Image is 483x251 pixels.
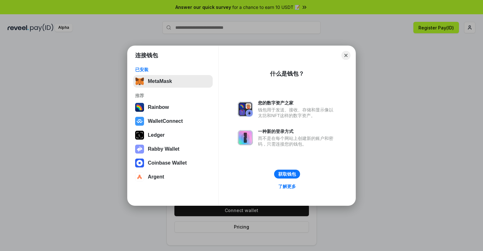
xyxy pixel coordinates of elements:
div: MetaMask [148,78,172,84]
button: Coinbase Wallet [133,157,213,169]
div: 了解更多 [278,184,296,189]
img: svg+xml,%3Csvg%20fill%3D%22none%22%20height%3D%2233%22%20viewBox%3D%220%200%2035%2033%22%20width%... [135,77,144,86]
img: svg+xml,%3Csvg%20width%3D%22120%22%20height%3D%22120%22%20viewBox%3D%220%200%20120%20120%22%20fil... [135,103,144,112]
button: Rabby Wallet [133,143,213,155]
div: Coinbase Wallet [148,160,187,166]
button: Ledger [133,129,213,141]
div: 获取钱包 [278,171,296,177]
a: 了解更多 [274,182,300,191]
h1: 连接钱包 [135,52,158,59]
div: 一种新的登录方式 [258,129,336,134]
div: 您的数字资产之家 [258,100,336,106]
button: 获取钱包 [274,170,300,179]
div: Rabby Wallet [148,146,179,152]
button: Argent [133,171,213,183]
div: 而不是在每个网站上创建新的账户和密码，只需连接您的钱包。 [258,135,336,147]
button: Close [342,51,350,60]
button: MetaMask [133,75,213,88]
img: svg+xml,%3Csvg%20width%3D%2228%22%20height%3D%2228%22%20viewBox%3D%220%200%2028%2028%22%20fill%3D... [135,159,144,167]
button: Rainbow [133,101,213,114]
button: WalletConnect [133,115,213,128]
img: svg+xml,%3Csvg%20width%3D%2228%22%20height%3D%2228%22%20viewBox%3D%220%200%2028%2028%22%20fill%3D... [135,117,144,126]
img: svg+xml,%3Csvg%20xmlns%3D%22http%3A%2F%2Fwww.w3.org%2F2000%2Fsvg%22%20fill%3D%22none%22%20viewBox... [238,130,253,145]
div: 钱包用于发送、接收、存储和显示像以太坊和NFT这样的数字资产。 [258,107,336,118]
div: 已安装 [135,67,211,72]
div: 推荐 [135,93,211,98]
div: Rainbow [148,104,169,110]
div: 什么是钱包？ [270,70,304,78]
div: Argent [148,174,164,180]
div: Ledger [148,132,165,138]
img: svg+xml,%3Csvg%20width%3D%2228%22%20height%3D%2228%22%20viewBox%3D%220%200%2028%2028%22%20fill%3D... [135,173,144,181]
img: svg+xml,%3Csvg%20xmlns%3D%22http%3A%2F%2Fwww.w3.org%2F2000%2Fsvg%22%20width%3D%2228%22%20height%3... [135,131,144,140]
img: svg+xml,%3Csvg%20xmlns%3D%22http%3A%2F%2Fwww.w3.org%2F2000%2Fsvg%22%20fill%3D%22none%22%20viewBox... [238,102,253,117]
img: svg+xml,%3Csvg%20xmlns%3D%22http%3A%2F%2Fwww.w3.org%2F2000%2Fsvg%22%20fill%3D%22none%22%20viewBox... [135,145,144,154]
div: WalletConnect [148,118,183,124]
